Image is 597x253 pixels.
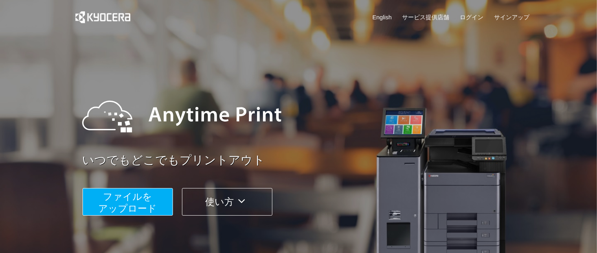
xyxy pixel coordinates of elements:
a: いつでもどこでもプリントアウト [83,152,535,169]
a: サービス提供店舗 [402,13,450,21]
a: English [373,13,392,21]
button: 使い方 [182,188,272,216]
a: ログイン [460,13,484,21]
a: サインアップ [494,13,529,21]
span: ファイルを ​​アップロード [98,191,157,214]
button: ファイルを​​アップロード [83,188,173,216]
